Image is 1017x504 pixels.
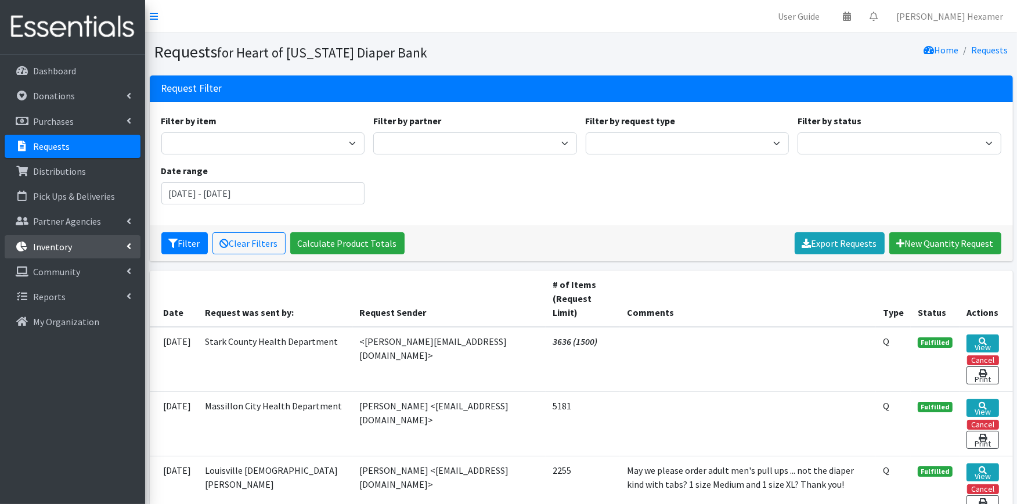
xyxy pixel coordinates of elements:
[546,327,620,392] td: 3636 (1500)
[966,463,999,481] a: View
[161,114,217,128] label: Filter by item
[161,82,222,95] h3: Request Filter
[199,391,353,456] td: Massillon City Health Department
[918,466,953,477] span: Fulfilled
[5,59,140,82] a: Dashboard
[161,164,208,178] label: Date range
[546,391,620,456] td: 5181
[620,271,876,327] th: Comments
[33,65,76,77] p: Dashboard
[586,114,676,128] label: Filter by request type
[966,431,999,449] a: Print
[5,285,140,308] a: Reports
[889,232,1001,254] a: New Quantity Request
[218,44,428,61] small: for Heart of [US_STATE] Diaper Bank
[5,210,140,233] a: Partner Agencies
[5,110,140,133] a: Purchases
[150,391,199,456] td: [DATE]
[199,327,353,392] td: Stark County Health Department
[5,135,140,158] a: Requests
[798,114,861,128] label: Filter by status
[150,271,199,327] th: Date
[199,271,353,327] th: Request was sent by:
[353,327,546,392] td: <[PERSON_NAME][EMAIL_ADDRESS][DOMAIN_NAME]>
[960,271,1013,327] th: Actions
[883,400,889,412] abbr: Quantity
[918,337,953,348] span: Fulfilled
[967,484,999,494] button: Cancel
[154,42,577,62] h1: Requests
[966,334,999,352] a: View
[33,90,75,102] p: Donations
[972,44,1008,56] a: Requests
[5,310,140,333] a: My Organization
[876,271,911,327] th: Type
[161,182,365,204] input: January 1, 2011 - December 31, 2011
[33,266,80,278] p: Community
[33,116,74,127] p: Purchases
[373,114,441,128] label: Filter by partner
[887,5,1012,28] a: [PERSON_NAME] Hexamer
[5,260,140,283] a: Community
[212,232,286,254] a: Clear Filters
[5,8,140,46] img: HumanEssentials
[33,241,72,253] p: Inventory
[161,232,208,254] button: Filter
[918,402,953,412] span: Fulfilled
[353,271,546,327] th: Request Sender
[966,366,999,384] a: Print
[33,291,66,303] p: Reports
[33,215,101,227] p: Partner Agencies
[795,232,885,254] a: Export Requests
[967,355,999,365] button: Cancel
[883,336,889,347] abbr: Quantity
[966,399,999,417] a: View
[883,465,889,476] abbr: Quantity
[33,141,70,152] p: Requests
[546,271,620,327] th: # of Items (Request Limit)
[290,232,405,254] a: Calculate Product Totals
[967,420,999,430] button: Cancel
[5,185,140,208] a: Pick Ups & Deliveries
[5,160,140,183] a: Distributions
[924,44,959,56] a: Home
[911,271,960,327] th: Status
[33,165,86,177] p: Distributions
[5,235,140,258] a: Inventory
[353,391,546,456] td: [PERSON_NAME] <[EMAIL_ADDRESS][DOMAIN_NAME]>
[33,316,99,327] p: My Organization
[5,84,140,107] a: Donations
[33,190,115,202] p: Pick Ups & Deliveries
[150,327,199,392] td: [DATE]
[769,5,829,28] a: User Guide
